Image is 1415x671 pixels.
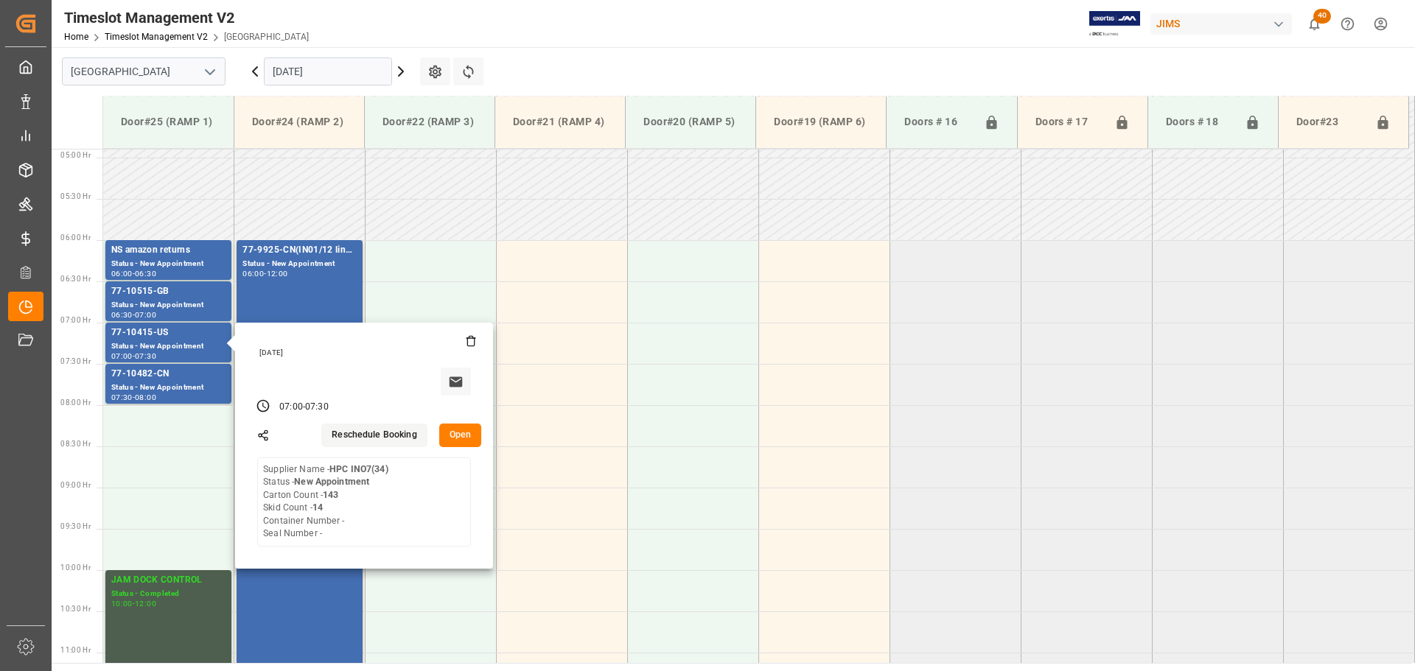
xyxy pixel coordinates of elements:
button: Reschedule Booking [321,424,427,447]
div: Status - Completed [111,588,226,600]
span: 06:00 Hr [60,233,91,242]
span: 10:00 Hr [60,563,91,572]
div: - [133,394,135,401]
div: - [133,600,135,607]
div: Door#24 (RAMP 2) [246,108,352,136]
div: Status - New Appointment [242,258,357,270]
span: 07:00 Hr [60,316,91,324]
div: Door#23 [1290,108,1369,136]
div: 07:30 [305,401,329,414]
b: HPC INO7(34) [329,464,388,474]
span: 09:30 Hr [60,522,91,530]
div: 08:00 [135,394,156,401]
div: - [133,270,135,277]
div: 06:30 [111,312,133,318]
span: 09:00 Hr [60,481,91,489]
div: - [303,401,305,414]
input: DD-MM-YYYY [264,57,392,85]
div: Status - New Appointment [111,258,226,270]
span: 08:00 Hr [60,398,91,407]
div: Status - New Appointment [111,382,226,394]
span: 05:00 Hr [60,151,91,159]
b: 143 [323,490,338,500]
div: JIMS [1150,13,1292,35]
div: 77-10482-CN [111,367,226,382]
div: Timeslot Management V2 [64,7,309,29]
span: 05:30 Hr [60,192,91,200]
div: 12:00 [135,600,156,607]
input: Type to search/select [62,57,226,85]
button: open menu [198,60,220,83]
div: 12:00 [267,270,288,277]
div: 07:30 [135,353,156,359]
div: 77-10515-GB [111,284,226,299]
div: Status - New Appointment [111,299,226,312]
div: Status - New Appointment [111,340,226,353]
div: 07:30 [111,394,133,401]
b: New Appointment [294,477,369,487]
div: Door#19 (RAMP 6) [768,108,874,136]
div: Supplier Name - Status - Carton Count - Skid Count - Container Number - Seal Number - [263,463,388,541]
div: 10:00 [111,600,133,607]
div: [DATE] [254,348,477,358]
div: 06:00 [242,270,264,277]
div: 07:00 [279,401,303,414]
div: Doors # 16 [898,108,977,136]
span: 06:30 Hr [60,275,91,283]
div: NS amazon returns [111,243,226,258]
button: Open [439,424,482,447]
div: 07:00 [111,353,133,359]
div: Doors # 17 [1030,108,1108,136]
div: JAM DOCK CONTROL [111,573,226,588]
div: - [133,353,135,359]
div: 06:00 [111,270,133,277]
a: Home [64,32,88,42]
div: 06:30 [135,270,156,277]
button: Help Center [1331,7,1364,41]
span: 11:00 Hr [60,646,91,654]
span: 07:30 Hr [60,357,91,365]
div: 77-9925-CN(IN01/12 lines) [242,243,357,258]
img: Exertis%20JAM%20-%20Email%20Logo.jpg_1722504956.jpg [1089,11,1140,37]
div: Doors # 18 [1160,108,1239,136]
div: 77-10415-US [111,326,226,340]
button: show 40 new notifications [1298,7,1331,41]
div: Door#22 (RAMP 3) [377,108,483,136]
div: - [264,270,266,277]
b: 14 [312,502,323,513]
div: Door#20 (RAMP 5) [637,108,744,136]
a: Timeslot Management V2 [105,32,208,42]
span: 08:30 Hr [60,440,91,448]
span: 40 [1313,9,1331,24]
div: Door#21 (RAMP 4) [507,108,613,136]
div: - [133,312,135,318]
div: Door#25 (RAMP 1) [115,108,222,136]
button: JIMS [1150,10,1298,38]
span: 10:30 Hr [60,605,91,613]
div: 07:00 [135,312,156,318]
